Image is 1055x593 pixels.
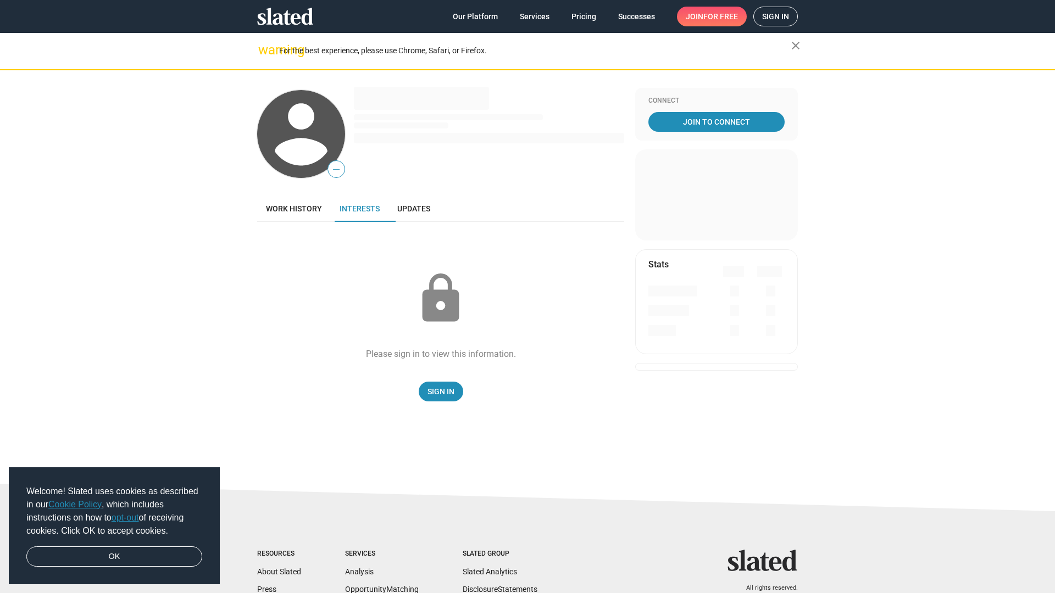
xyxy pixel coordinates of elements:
a: Pricing [563,7,605,26]
span: Updates [397,204,430,213]
a: Sign in [753,7,798,26]
a: Analysis [345,567,374,576]
mat-icon: close [789,39,802,52]
span: Interests [340,204,380,213]
a: Updates [388,195,439,222]
span: Services [520,7,549,26]
span: for free [703,7,738,26]
span: Sign in [762,7,789,26]
div: cookieconsent [9,467,220,585]
span: — [328,163,345,177]
a: Sign In [419,382,463,401]
a: Work history [257,195,331,222]
div: Please sign in to view this information. [366,348,516,360]
a: Services [511,7,558,26]
a: Slated Analytics [463,567,517,576]
span: Join To Connect [651,112,782,132]
a: Our Platform [444,7,507,26]
div: Connect [648,97,785,105]
a: Joinfor free [677,7,747,26]
span: Work history [266,204,322,213]
a: About Slated [257,567,301,576]
mat-icon: lock [413,271,468,326]
div: Slated Group [463,550,537,558]
div: Resources [257,550,301,558]
span: Welcome! Slated uses cookies as described in our , which includes instructions on how to of recei... [26,485,202,538]
a: opt-out [112,513,139,522]
a: dismiss cookie message [26,546,202,567]
span: Successes [618,7,655,26]
a: Interests [331,195,388,222]
span: Our Platform [453,7,498,26]
mat-card-title: Stats [648,259,669,270]
a: Successes [609,7,664,26]
div: For the best experience, please use Chrome, Safari, or Firefox. [279,43,791,58]
mat-icon: warning [258,43,271,57]
span: Pricing [571,7,596,26]
span: Sign In [427,382,454,401]
a: Cookie Policy [48,500,102,509]
span: Join [686,7,738,26]
div: Services [345,550,419,558]
a: Join To Connect [648,112,785,132]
